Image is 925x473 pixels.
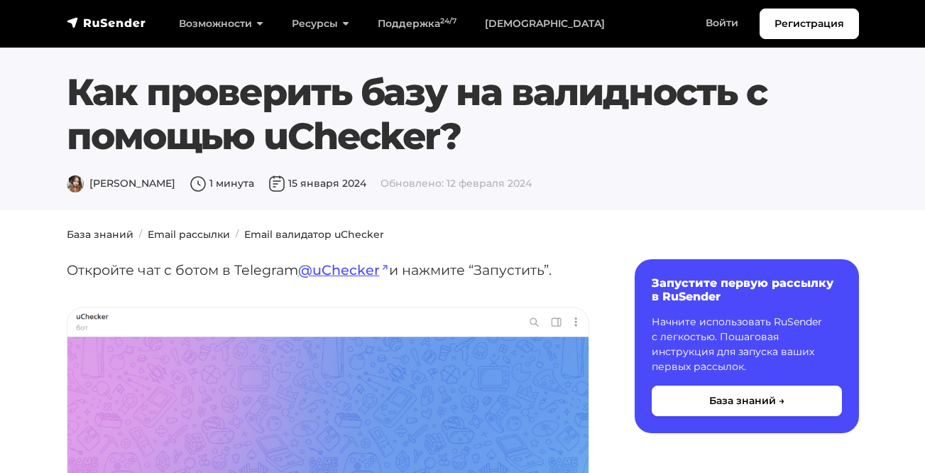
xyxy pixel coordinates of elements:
a: Войти [691,9,752,38]
h6: Запустите первую рассылку в RuSender [652,276,842,303]
button: База знаний → [652,386,842,416]
a: Ресурсы [278,9,363,38]
a: Email рассылки [148,228,230,241]
a: [DEMOGRAPHIC_DATA] [471,9,619,38]
p: Откройте чат с ботом в Telegram и нажмите “Запустить”. [67,259,589,281]
a: Регистрация [760,9,859,39]
span: 15 января 2024 [268,177,366,190]
img: Время чтения [190,175,207,192]
a: Email валидатор uChecker [244,228,384,241]
a: База знаний [67,228,133,241]
a: Запустите первую рассылку в RuSender Начните использовать RuSender с легкостью. Пошаговая инструк... [635,259,859,433]
h1: Как проверить базу на валидность с помощью uChecker? [67,70,859,159]
sup: 24/7 [440,16,456,26]
span: [PERSON_NAME] [67,177,175,190]
a: Возможности [165,9,278,38]
a: @uChecker [298,261,389,278]
img: Дата публикации [268,175,285,192]
nav: breadcrumb [58,227,867,242]
a: Поддержка24/7 [363,9,471,38]
img: RuSender [67,16,146,30]
p: Начните использовать RuSender с легкостью. Пошаговая инструкция для запуска ваших первых рассылок. [652,315,842,374]
span: Обновлено: 12 февраля 2024 [381,177,532,190]
span: 1 минута [190,177,254,190]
